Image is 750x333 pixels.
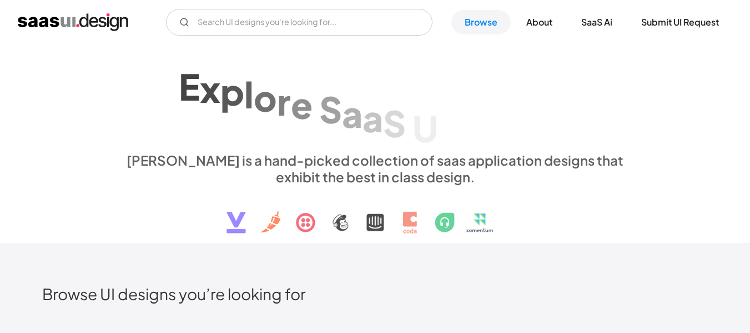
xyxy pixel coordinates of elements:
div: E [179,64,200,107]
h1: Explore SaaS UI design patterns & interactions. [120,56,631,141]
div: [PERSON_NAME] is a hand-picked collection of saas application designs that exhibit the best in cl... [120,152,631,185]
div: S [383,101,406,144]
div: S [319,87,342,130]
form: Email Form [166,9,432,36]
a: About [513,10,566,34]
div: e [291,83,313,126]
h2: Browse UI designs you’re looking for [42,284,708,304]
img: text, icon, saas logo [207,185,543,243]
div: a [342,92,363,135]
div: p [220,70,244,113]
div: r [277,79,291,122]
div: a [363,97,383,140]
a: home [18,13,128,31]
a: Submit UI Request [628,10,732,34]
div: x [200,67,220,110]
a: SaaS Ai [568,10,626,34]
input: Search UI designs you're looking for... [166,9,432,36]
div: l [244,73,254,116]
div: U [412,107,438,150]
a: Browse [451,10,511,34]
div: o [254,76,277,119]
